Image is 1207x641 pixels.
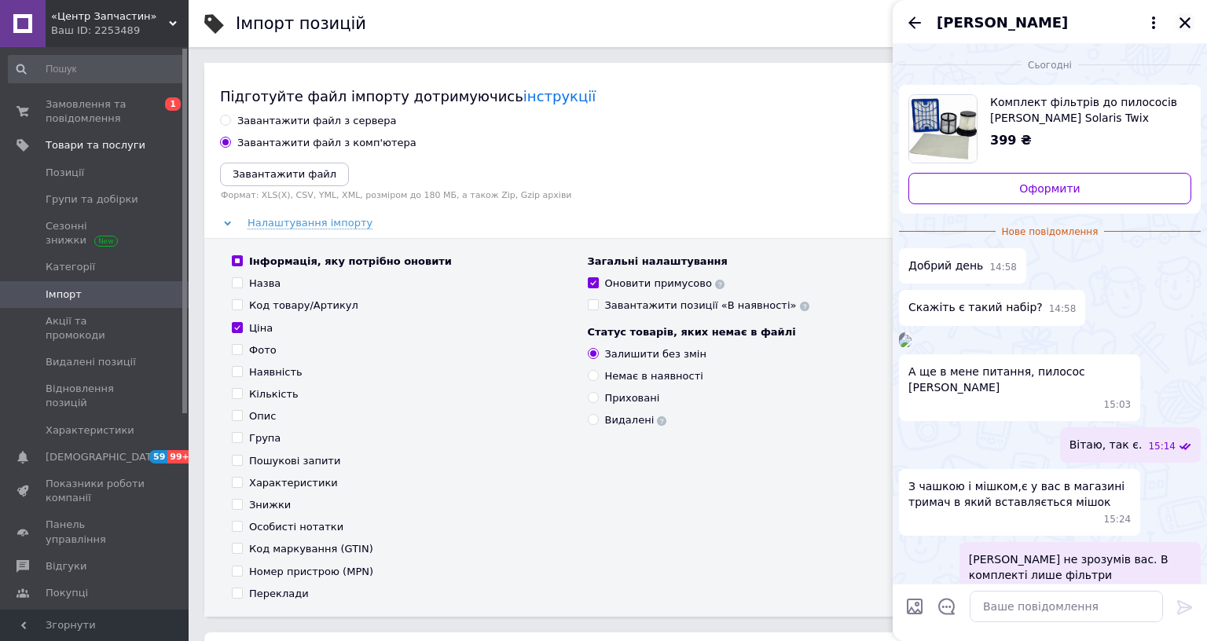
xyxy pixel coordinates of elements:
[605,277,725,291] div: Оновити примусово
[51,9,169,24] span: «Центр Запчастин»
[996,225,1105,239] span: Нове повідомлення
[1022,59,1078,72] span: Сьогодні
[908,299,1043,316] span: Скажіть є такий набір?
[990,94,1179,126] span: Комплект фільтрів до пилососів [PERSON_NAME] Solaris Twix 5500 і Clarris Twix 2750
[233,168,336,180] i: Завантажити файл
[236,14,366,33] h1: Імпорт позицій
[588,325,928,339] div: Статус товарів, яких немає в файлі
[165,97,181,111] span: 1
[46,314,145,342] span: Акції та промокоди
[605,413,667,427] div: Видалені
[249,299,358,313] div: Код товару/Артикул
[249,321,273,335] div: Ціна
[605,299,809,313] div: Завантажити позиції «В наявності»
[899,57,1201,72] div: 12.08.2025
[1104,398,1132,412] span: 15:03 12.08.2025
[249,476,338,490] div: Характеристики
[46,450,162,464] span: [DEMOGRAPHIC_DATA]
[167,450,193,463] span: 99+
[1104,513,1132,526] span: 15:24 12.08.2025
[46,166,84,180] span: Позиції
[46,423,134,438] span: Характеристики
[605,391,660,405] div: Приховані
[1176,13,1194,32] button: Закрити
[909,95,977,163] img: 6660267095_w640_h640_nabor-filtrov-dlya.jpg
[249,565,373,579] div: Номер пристрою (MPN)
[220,163,349,186] button: Завантажити файл
[248,217,372,229] span: Налаштування імпорту
[908,364,1131,395] span: А ще в мене питання, пилосос [PERSON_NAME]
[46,355,136,369] span: Видалені позиції
[605,369,703,383] div: Немає в наявності
[937,13,1068,33] span: [PERSON_NAME]
[237,136,416,150] div: Завантажити файл з комп'ютера
[8,55,185,83] input: Пошук
[908,173,1191,204] a: Оформити
[249,431,281,445] div: Група
[46,97,145,126] span: Замовлення та повідомлення
[46,586,88,600] span: Покупці
[605,347,706,361] div: Залишити без змін
[908,94,1191,163] a: Переглянути товар
[1069,437,1143,453] span: Вітаю, так є.
[46,518,145,546] span: Панель управління
[905,13,924,32] button: Назад
[46,219,145,247] span: Сезонні знижки
[46,260,95,274] span: Категорії
[588,255,928,269] div: Загальні налаштування
[908,258,983,274] span: Добрий день
[249,498,291,512] div: Знижки
[46,192,138,207] span: Групи та добірки
[249,365,303,379] div: Наявність
[249,277,281,291] div: Назва
[1049,302,1077,316] span: 14:58 12.08.2025
[249,587,309,601] div: Переклади
[46,477,145,505] span: Показники роботи компанії
[220,86,940,106] div: Підготуйте файл імпорту дотримуючись
[46,382,145,410] span: Відновлення позицій
[249,343,277,357] div: Фото
[220,190,940,200] label: Формат: XLS(X), CSV, YML, XML, розміром до 180 МБ, а також Zip, Gzip архіви
[149,450,167,463] span: 59
[249,542,373,556] div: Код маркування (GTIN)
[46,138,145,152] span: Товари та послуги
[237,114,397,128] div: Завантажити файл з сервера
[249,409,276,423] div: Опис
[937,596,957,617] button: Відкрити шаблони відповідей
[249,454,340,468] div: Пошукові запити
[46,288,82,302] span: Імпорт
[46,559,86,573] span: Відгуки
[899,335,912,347] img: 59d0afe9-4147-4f5f-9f4f-9bc7f96ee398_w500_h500
[523,88,596,104] a: інструкції
[1148,440,1176,453] span: 15:14 12.08.2025
[249,520,343,534] div: Особисті нотатки
[989,261,1017,274] span: 14:58 12.08.2025
[51,24,189,38] div: Ваш ID: 2253489
[249,387,299,401] div: Кількість
[937,13,1163,33] button: [PERSON_NAME]
[990,133,1032,148] span: 399 ₴
[969,551,1191,583] span: [PERSON_NAME] не зрозумів вас. В комплекті лише фільтри
[908,478,1131,510] span: З чашкою і мішком,є у вас в магазині тримач в який вставляється мішок
[249,255,452,269] div: Інформація, яку потрібно оновити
